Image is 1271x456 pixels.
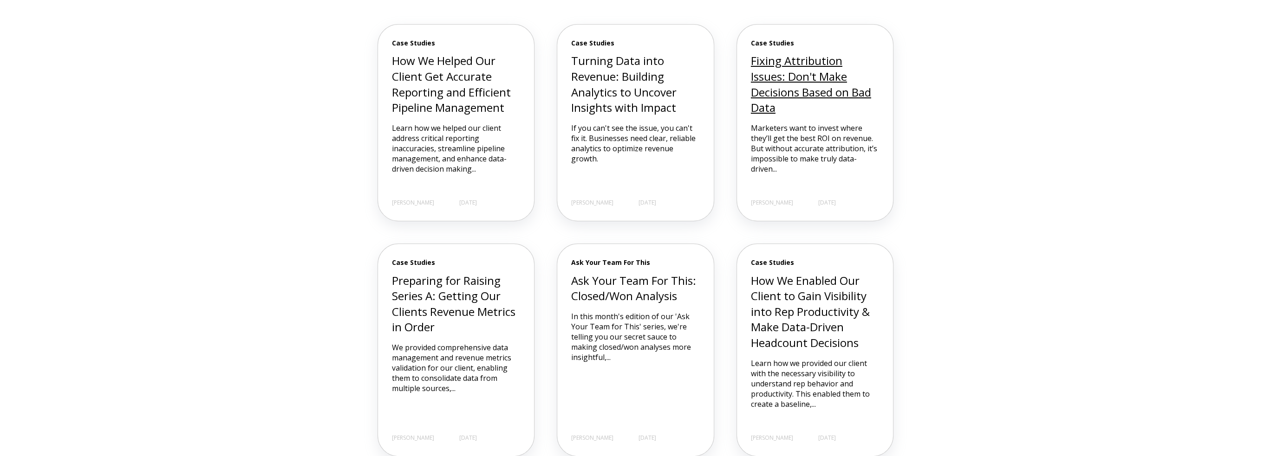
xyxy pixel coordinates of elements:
p: Learn how we helped our client address critical reporting inaccuracies, streamline pipeline manag... [392,123,521,174]
p: We provided comprehensive data management and revenue metrics validation for our client, enabling... [392,342,521,393]
span: [DATE] [459,434,477,442]
span: [DATE] [459,199,477,207]
span: Case Studies [392,258,521,267]
span: [PERSON_NAME] [751,434,793,442]
p: Marketers want to invest where they’ll get the best ROI on revenue. But without accurate attribut... [751,123,880,174]
span: [PERSON_NAME] [571,434,613,442]
p: Learn how we provided our client with the necessary visibility to understand rep behavior and pro... [751,358,880,409]
span: [DATE] [818,199,836,207]
span: [PERSON_NAME] [751,199,793,207]
span: Case Studies [751,39,880,48]
p: If you can't see the issue, you can't fix it. Businesses need clear, reliable analytics to optimi... [571,123,700,164]
span: [DATE] [639,434,656,442]
a: Turning Data into Revenue: Building Analytics to Uncover Insights with Impact [571,53,677,115]
span: [PERSON_NAME] [392,199,434,207]
a: Fixing Attribution Issues: Don't Make Decisions Based on Bad Data [751,53,871,115]
span: Case Studies [571,39,700,48]
a: Preparing for Raising Series A: Getting Our Clients Revenue Metrics in Order [392,273,515,335]
span: Case Studies [392,39,521,48]
span: [PERSON_NAME] [392,434,434,442]
span: Ask Your Team For This [571,258,700,267]
span: Case Studies [751,258,880,267]
a: Ask Your Team For This: Closed/Won Analysis [571,273,696,304]
a: How We Helped Our Client Get Accurate Reporting and Efficient Pipeline Management [392,53,511,115]
span: [DATE] [639,199,656,207]
p: In this month's edition of our 'Ask Your Team for This' series, we're telling you our secret sauc... [571,311,700,362]
span: [PERSON_NAME] [571,199,613,207]
a: How We Enabled Our Client to Gain Visibility into Rep Productivity & Make Data-Driven Headcount D... [751,273,870,350]
span: [DATE] [818,434,836,442]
